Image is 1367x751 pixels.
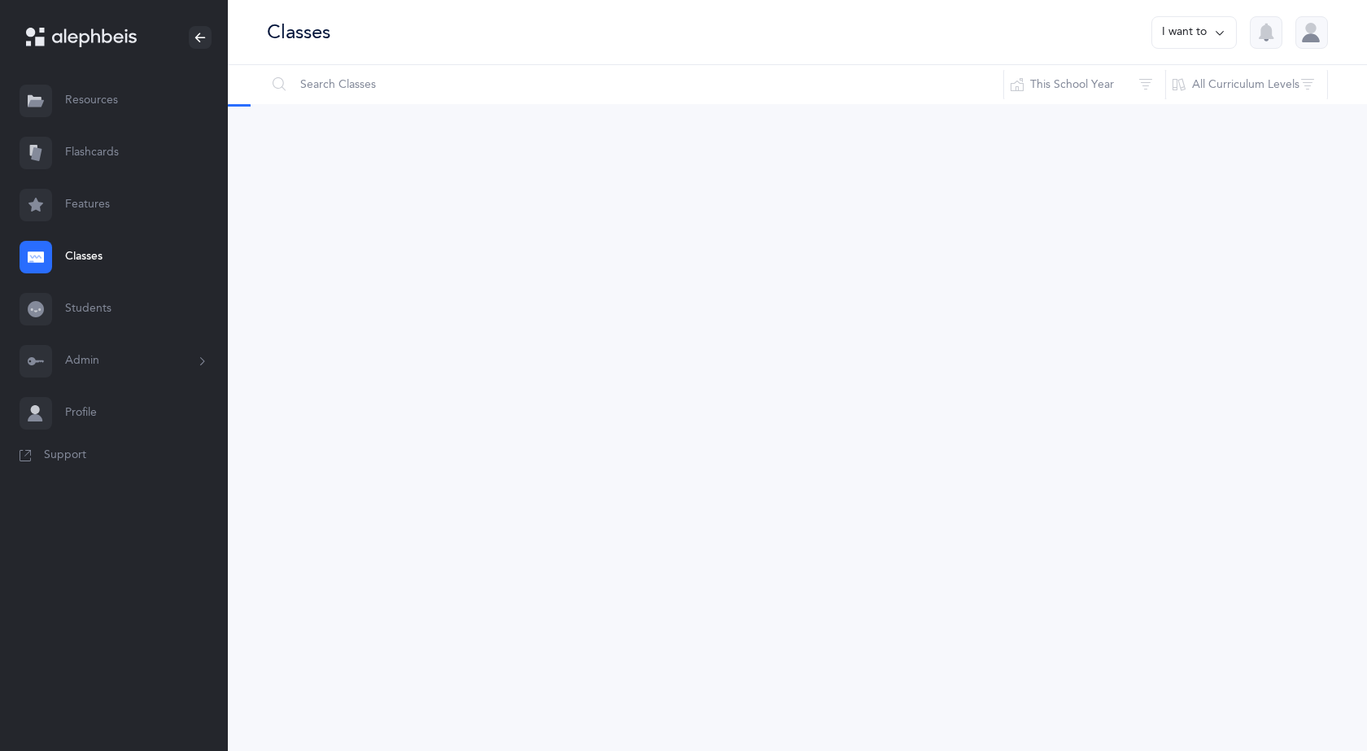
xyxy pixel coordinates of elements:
[267,19,330,46] div: Classes
[1165,65,1328,104] button: All Curriculum Levels
[266,65,1004,104] input: Search Classes
[1151,16,1237,49] button: I want to
[1003,65,1166,104] button: This School Year
[44,448,86,464] span: Support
